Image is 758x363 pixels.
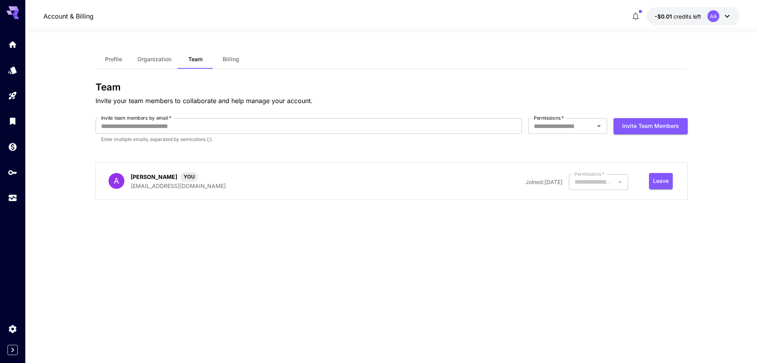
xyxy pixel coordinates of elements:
[8,65,17,75] div: Models
[647,7,740,25] button: -$0.0148AA
[96,82,688,93] h3: Team
[707,10,719,22] div: AA
[8,167,17,177] div: API Keys
[109,173,124,189] div: A
[534,115,564,121] label: Permissions
[223,56,239,63] span: Billing
[574,171,604,177] label: Permissions
[131,173,177,181] p: [PERSON_NAME]
[105,56,122,63] span: Profile
[131,182,226,190] p: [EMAIL_ADDRESS][DOMAIN_NAME]
[137,56,171,63] span: Organization
[593,120,604,132] button: Open
[43,11,94,21] nav: breadcrumb
[43,11,94,21] a: Account & Billing
[674,13,701,20] span: credits left
[180,173,198,181] span: YOU
[655,13,674,20] span: -$0.01
[525,179,563,185] span: Joined: [DATE]
[101,115,171,121] label: Invite team members by email
[96,96,688,105] p: Invite your team members to collaborate and help manage your account.
[8,39,17,49] div: Home
[8,116,17,126] div: Library
[655,12,701,21] div: -$0.0148
[649,173,673,189] button: Leave
[8,142,17,152] div: Wallet
[8,345,18,355] button: Expand sidebar
[188,56,203,63] span: Team
[8,324,17,334] div: Settings
[101,135,516,143] p: Enter multiple emails, separated by semicolons (;).
[8,91,17,101] div: Playground
[614,118,688,134] button: Invite team members
[8,193,17,203] div: Usage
